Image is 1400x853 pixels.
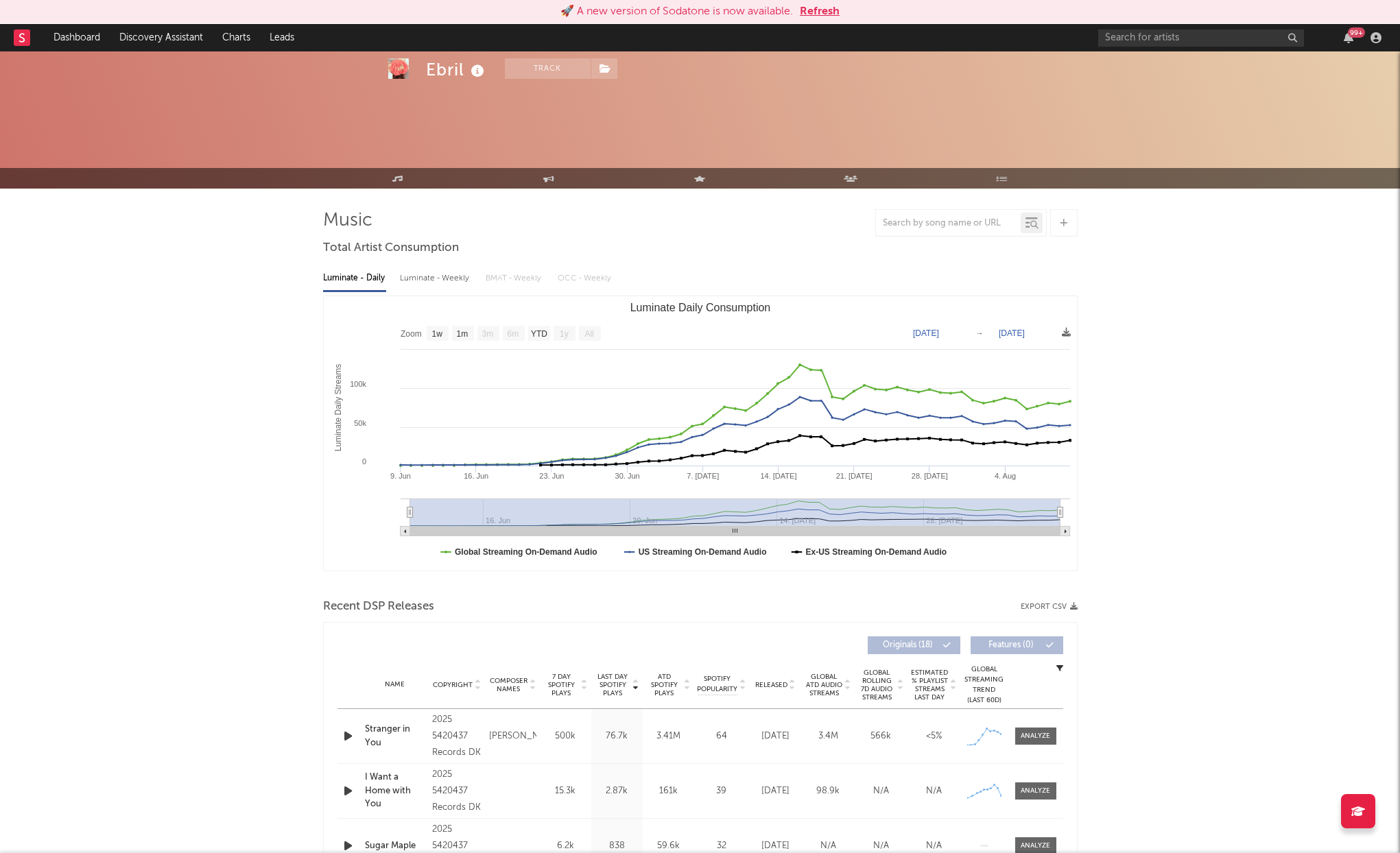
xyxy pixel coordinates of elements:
text: 1y [560,329,569,339]
svg: Luminate Daily Consumption [324,296,1077,570]
span: Recent DSP Releases [323,599,434,615]
text: All [584,329,593,339]
span: Last Day Spotify Plays [595,673,631,697]
div: 500k [543,730,588,743]
a: Leads [260,24,304,51]
text: 21. [DATE] [835,472,872,480]
div: Ebril [426,58,488,81]
span: Originals ( 18 ) [877,641,940,649]
div: 59.6k [646,839,691,853]
a: Discovery Assistant [110,24,213,51]
div: [PERSON_NAME] [489,728,536,745]
a: Stranger in You [365,723,425,749]
text: [DATE] [913,328,939,338]
text: Luminate Daily Streams [333,364,342,451]
text: 1w [431,329,442,339]
div: 3.41M [646,730,691,743]
text: [DATE] [999,328,1025,338]
div: Luminate - Weekly [400,267,472,290]
div: Global Streaming Trend (Last 60D) [964,664,1005,706]
span: Estimated % Playlist Streams Last Day [911,669,949,701]
div: 39 [698,784,746,798]
a: Sugar Maple [365,839,425,853]
text: Luminate Daily Consumption [630,302,770,313]
text: Global Streaming On-Demand Audio [455,547,597,557]
button: Originals(18) [868,636,960,654]
text: 7. [DATE] [687,472,719,480]
text: 14. [DATE] [760,472,796,480]
button: Features(0) [971,636,1063,654]
div: 15.3k [543,784,588,798]
button: Export CSV [1021,603,1078,611]
text: 23. Jun [539,472,564,480]
div: Name [365,680,425,690]
div: N/A [858,839,904,853]
div: 98.9k [805,784,851,798]
span: Composer Names [489,677,528,693]
div: N/A [805,839,851,853]
div: 76.7k [595,730,639,743]
text: 16. Jun [464,472,488,480]
text: YTD [530,329,547,339]
span: 7 Day Spotify Plays [543,673,580,697]
span: Released [755,681,787,689]
a: I Want a Home with You [365,771,425,811]
span: Copyright [433,681,473,689]
input: Search for artists [1098,29,1304,47]
button: Track [505,58,591,79]
span: Global Rolling 7D Audio Streams [858,669,896,701]
text: 50k [354,419,366,427]
div: N/A [911,839,957,853]
span: ATD Spotify Plays [646,673,683,697]
span: Global ATD Audio Streams [805,673,843,697]
text: US Streaming On-Demand Audio [638,547,766,557]
input: Search by song name or URL [876,218,1021,229]
div: [DATE] [752,730,798,743]
div: 2025 5420437 Records DK [432,767,482,816]
text: → [975,328,984,338]
text: 0 [361,457,366,466]
a: Dashboard [44,24,110,51]
div: N/A [911,784,957,798]
text: 1m [456,329,468,339]
button: Refresh [800,3,840,20]
div: [DATE] [752,839,798,853]
text: 28. [DATE] [911,472,947,480]
text: Zoom [401,329,422,339]
div: 6.2k [543,839,588,853]
span: Spotify Popularity [697,674,737,695]
div: Luminate - Daily [323,267,386,290]
div: 161k [646,784,691,798]
text: 3m [482,329,493,339]
div: 3.4M [805,730,851,743]
text: Ex-US Streaming On-Demand Audio [805,547,947,557]
a: Charts [213,24,260,51]
div: <5% [911,730,957,743]
text: 6m [507,329,519,339]
div: 32 [698,839,746,853]
div: 🚀 A new version of Sodatone is now available. [560,3,793,20]
span: Total Artist Consumption [323,240,459,256]
div: 99 + [1348,27,1365,38]
span: Features ( 0 ) [980,641,1043,649]
div: N/A [858,784,904,798]
div: 838 [595,839,639,853]
div: [DATE] [752,784,798,798]
button: 99+ [1344,32,1353,43]
div: 2025 5420437 Records DK [432,712,482,761]
text: 9. Jun [390,472,411,480]
div: 2.87k [595,784,639,798]
div: 64 [698,730,746,743]
div: 566k [858,730,904,743]
text: 30. Jun [615,472,639,480]
text: 100k [350,380,366,388]
text: 4. Aug [994,472,1015,480]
